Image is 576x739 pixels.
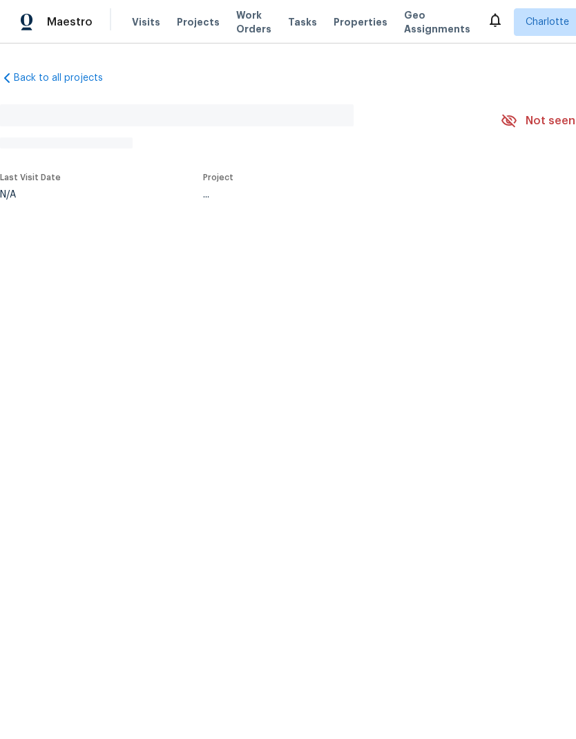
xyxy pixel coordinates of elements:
span: Charlotte [526,15,569,29]
span: Tasks [288,17,317,27]
span: Projects [177,15,220,29]
span: Maestro [47,15,93,29]
span: Properties [334,15,387,29]
span: Project [203,173,233,182]
span: Work Orders [236,8,271,36]
span: Visits [132,15,160,29]
span: Geo Assignments [404,8,470,36]
div: ... [203,190,468,200]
